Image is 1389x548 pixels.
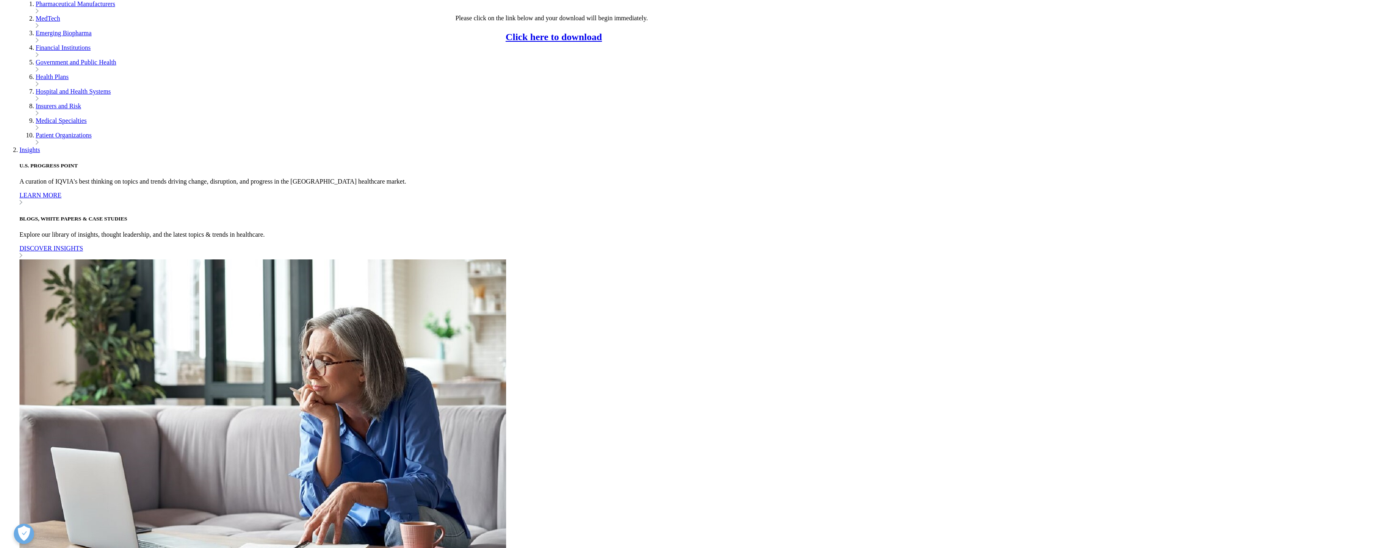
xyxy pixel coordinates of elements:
a: Health Plans [36,73,69,80]
p: Explore our library of insights, thought leadership, and the latest topics & trends in healthcare. [19,231,1386,238]
h5: U.S. PROGRESS POINT [19,163,1386,169]
button: Open Preferences [14,524,34,544]
a: Medical Specialties [36,117,87,124]
p: A curation of IQVIA's best thinking on topics and trends driving change, disruption, and progress... [19,178,1386,185]
a: Patient Organizations [36,132,92,139]
a: Click here to download [506,32,602,42]
a: Financial Institutions [36,44,91,51]
a: Insurers and Risk [36,103,81,109]
a: Emerging Biopharma [36,30,92,36]
a: Hospital and Health Systems [36,88,111,95]
a: Pharmaceutical Manufacturers [36,0,115,7]
a: Insights [19,146,40,153]
a: Government and Public Health [36,59,116,66]
h5: BLOGS, WHITE PAPERS & CASE STUDIES [19,216,1386,222]
a: LEARN MORE [19,192,1386,206]
a: DISCOVER INSIGHTS [19,245,1386,259]
p: Please click on the link below and your download will begin immediately. [455,15,652,22]
a: MedTech [36,15,60,22]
